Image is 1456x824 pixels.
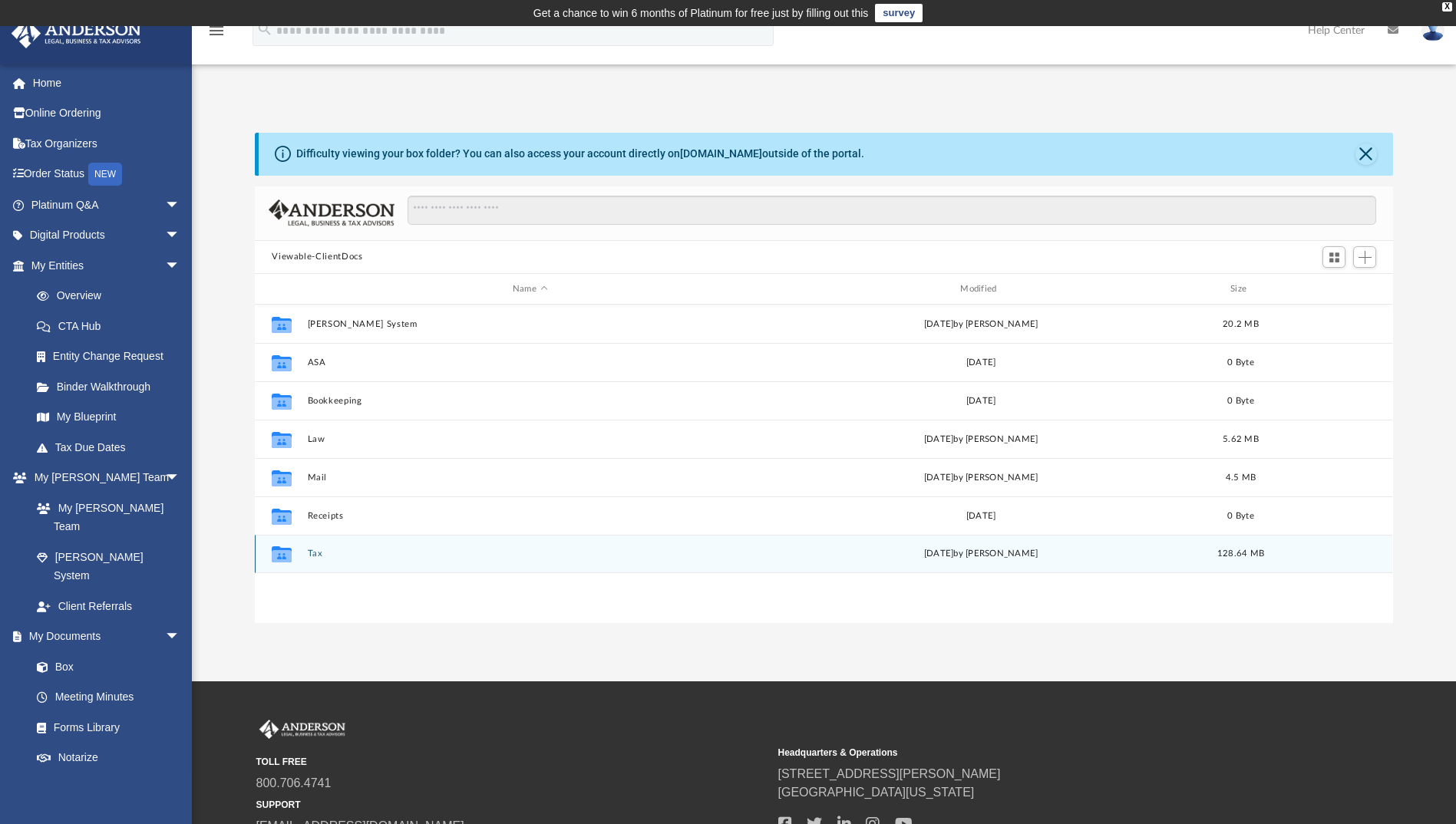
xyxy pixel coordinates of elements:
[1217,550,1264,559] span: 128.64 MB
[778,767,1001,780] a: [STREET_ADDRESS][PERSON_NAME]
[1353,246,1376,268] button: Add
[11,250,203,281] a: My Entitiesarrow_drop_down
[759,509,1203,523] div: [DATE]
[256,776,332,789] a: 800.706.4741
[21,432,203,463] a: Tax Due Dates
[308,358,752,368] button: ASA
[21,341,203,372] a: Entity Change Request
[308,396,752,406] button: Bookkeeping
[11,190,203,220] a: Platinum Q&Aarrow_drop_down
[759,318,1203,331] div: [DATE] by [PERSON_NAME]
[1322,246,1345,268] button: Switch to Grid View
[1228,512,1255,520] span: 0 Byte
[11,68,203,98] a: Home
[307,282,752,296] div: Name
[11,463,196,493] a: My [PERSON_NAME] Teamarrow_drop_down
[165,463,196,494] span: arrow_drop_down
[759,356,1203,370] div: [DATE]
[11,159,203,190] a: Order StatusNEW
[680,147,762,160] a: [DOMAIN_NAME]
[778,746,1289,760] small: Headquarters & Operations
[21,591,196,621] a: Client Referrals
[21,651,188,682] a: Box
[778,786,975,799] a: [GEOGRAPHIC_DATA][US_STATE]
[1442,2,1452,12] div: close
[207,29,226,40] a: menu
[11,128,203,159] a: Tax Organizers
[21,281,203,311] a: Overview
[165,220,196,252] span: arrow_drop_down
[1228,358,1255,367] span: 0 Byte
[759,394,1203,408] div: [DATE]
[21,371,203,402] a: Binder Walkthrough
[875,4,923,22] a: survey
[21,712,188,743] a: Forms Library
[1223,435,1259,443] span: 5.62 MB
[165,621,196,653] span: arrow_drop_down
[7,18,146,48] img: Anderson Advisors Platinum Portal
[21,542,196,591] a: [PERSON_NAME] System
[296,146,864,162] div: Difficulty viewing your box folder? You can also access your account directly on outside of the p...
[308,549,752,559] button: Tax
[408,196,1376,225] input: Search files and folders
[308,473,752,483] button: Mail
[88,163,122,186] div: NEW
[759,433,1203,447] div: [DATE] by [PERSON_NAME]
[21,682,196,713] a: Meeting Minutes
[1355,143,1377,165] button: Close
[256,755,768,769] small: TOLL FREE
[165,190,196,221] span: arrow_drop_down
[11,621,196,652] a: My Documentsarrow_drop_down
[165,250,196,282] span: arrow_drop_down
[1223,320,1259,328] span: 20.2 MB
[758,282,1203,296] div: Modified
[1228,397,1255,405] span: 0 Byte
[308,434,752,444] button: Law
[21,311,203,341] a: CTA Hub
[11,98,203,129] a: Online Ordering
[21,493,188,542] a: My [PERSON_NAME] Team
[256,798,768,812] small: SUPPORT
[1421,19,1444,41] img: User Pic
[308,319,752,329] button: [PERSON_NAME] System
[1226,473,1256,482] span: 4.5 MB
[308,511,752,521] button: Receipts
[11,220,203,251] a: Digital Productsarrow_drop_down
[759,471,1203,485] div: [DATE] by [PERSON_NAME]
[262,282,300,296] div: id
[924,550,954,559] span: [DATE]
[272,250,362,264] button: Viewable-ClientDocs
[21,743,196,773] a: Notarize
[1279,282,1386,296] div: id
[21,402,196,433] a: My Blueprint
[207,21,226,40] i: menu
[256,21,273,38] i: search
[255,305,1392,622] div: grid
[533,4,869,22] div: Get a chance to win 6 months of Platinum for free just by filling out this
[256,720,348,740] img: Anderson Advisors Platinum Portal
[759,548,1203,562] div: by [PERSON_NAME]
[1210,282,1272,296] div: Size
